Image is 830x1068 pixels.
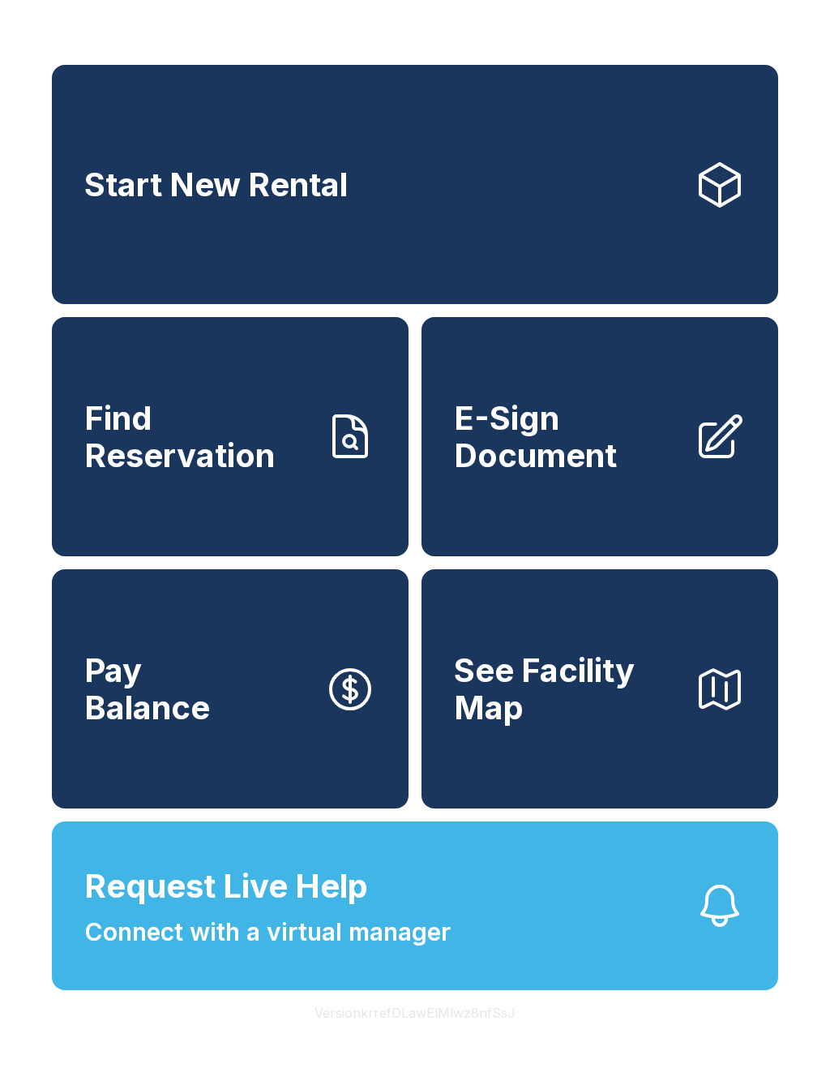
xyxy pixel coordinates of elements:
[84,862,368,911] span: Request Live Help
[302,990,528,1036] button: VersionkrrefDLawElMlwz8nfSsJ
[421,569,778,809] button: See Facility Map
[84,914,451,950] span: Connect with a virtual manager
[52,317,409,556] a: Find Reservation
[84,166,348,204] span: Start New Rental
[421,317,778,556] a: E-Sign Document
[84,400,311,474] span: Find Reservation
[52,569,409,809] button: PayBalance
[454,400,681,474] span: E-Sign Document
[84,652,210,726] span: Pay Balance
[454,652,681,726] span: See Facility Map
[52,821,778,990] button: Request Live HelpConnect with a virtual manager
[52,65,778,304] a: Start New Rental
